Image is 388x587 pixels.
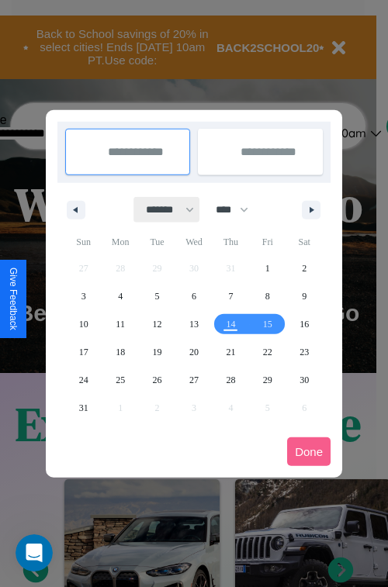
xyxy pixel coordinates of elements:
[226,310,235,338] span: 14
[175,310,212,338] button: 13
[300,366,309,394] span: 30
[116,338,125,366] span: 18
[102,366,138,394] button: 25
[226,366,235,394] span: 28
[189,338,199,366] span: 20
[286,282,323,310] button: 9
[265,254,270,282] span: 1
[153,338,162,366] span: 19
[116,366,125,394] span: 25
[249,282,286,310] button: 8
[65,310,102,338] button: 10
[175,366,212,394] button: 27
[116,310,125,338] span: 11
[175,282,212,310] button: 6
[139,230,175,254] span: Tue
[175,338,212,366] button: 20
[300,310,309,338] span: 16
[65,394,102,422] button: 31
[79,310,88,338] span: 10
[102,338,138,366] button: 18
[286,366,323,394] button: 30
[139,310,175,338] button: 12
[249,254,286,282] button: 1
[139,282,175,310] button: 5
[65,282,102,310] button: 3
[213,338,249,366] button: 21
[228,282,233,310] span: 7
[189,310,199,338] span: 13
[153,310,162,338] span: 12
[249,338,286,366] button: 22
[213,310,249,338] button: 14
[213,282,249,310] button: 7
[265,282,270,310] span: 8
[249,310,286,338] button: 15
[102,310,138,338] button: 11
[249,366,286,394] button: 29
[153,366,162,394] span: 26
[286,310,323,338] button: 16
[79,394,88,422] span: 31
[118,282,123,310] span: 4
[263,310,272,338] span: 15
[286,230,323,254] span: Sat
[226,338,235,366] span: 21
[213,230,249,254] span: Thu
[286,338,323,366] button: 23
[8,268,19,330] div: Give Feedback
[286,254,323,282] button: 2
[65,230,102,254] span: Sun
[302,282,307,310] span: 9
[192,282,196,310] span: 6
[302,254,307,282] span: 2
[65,338,102,366] button: 17
[263,338,272,366] span: 22
[81,282,86,310] span: 3
[79,366,88,394] span: 24
[65,366,102,394] button: 24
[300,338,309,366] span: 23
[249,230,286,254] span: Fri
[155,282,160,310] span: 5
[16,534,53,571] iframe: Intercom live chat
[263,366,272,394] span: 29
[175,230,212,254] span: Wed
[102,282,138,310] button: 4
[139,338,175,366] button: 19
[189,366,199,394] span: 27
[287,437,331,466] button: Done
[79,338,88,366] span: 17
[102,230,138,254] span: Mon
[139,366,175,394] button: 26
[213,366,249,394] button: 28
